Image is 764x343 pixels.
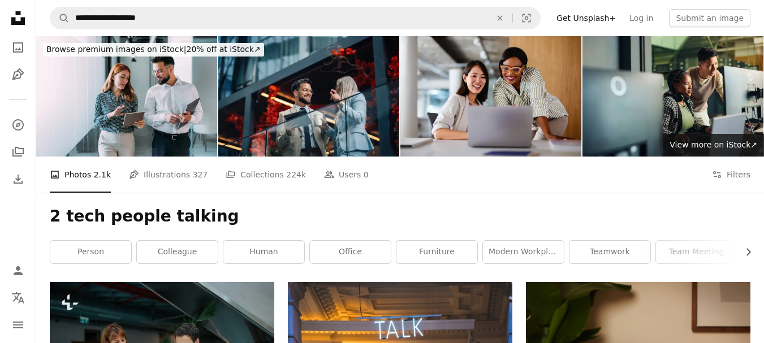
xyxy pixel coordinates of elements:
form: Find visuals sitewide [50,7,541,29]
span: 0 [364,168,369,181]
a: Collections [7,141,29,163]
a: Photos [7,36,29,59]
a: colleague [137,241,218,263]
button: Visual search [513,7,540,29]
button: scroll list to the right [738,241,750,263]
h1: 2 tech people talking [50,206,750,227]
img: Making decision on the move [36,36,217,157]
a: human [223,241,304,263]
span: Browse premium images on iStock | [46,45,186,54]
span: 224k [286,168,306,181]
a: person [50,241,131,263]
button: Submit an image [669,9,750,27]
a: View more on iStock↗ [663,134,764,157]
a: Log in [623,9,660,27]
a: furniture [396,241,477,263]
a: Browse premium images on iStock|20% off at iStock↗ [36,36,271,63]
a: Collections 224k [226,157,306,193]
a: modern workplace [483,241,564,263]
img: Business colleagues discussing work on office balcony [218,36,399,157]
button: Language [7,286,29,309]
span: 327 [193,168,208,181]
img: Two Professional Women Collaborating on a Project in Office [400,36,581,157]
button: Menu [7,314,29,336]
a: Users 0 [324,157,369,193]
a: Illustrations 327 [129,157,208,193]
a: Get Unsplash+ [550,9,623,27]
button: Clear [487,7,512,29]
span: 20% off at iStock ↗ [46,45,261,54]
button: Filters [712,157,750,193]
img: Software engineers collaborating on a project, analyzing code on computer monitors in office [582,36,763,157]
a: Log in / Sign up [7,259,29,282]
a: Explore [7,114,29,136]
a: Download History [7,168,29,190]
a: Illustrations [7,63,29,86]
a: office [310,241,391,263]
span: View more on iStock ↗ [670,140,757,149]
a: teamwork [569,241,650,263]
a: team meeting [656,241,737,263]
button: Search Unsplash [50,7,70,29]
